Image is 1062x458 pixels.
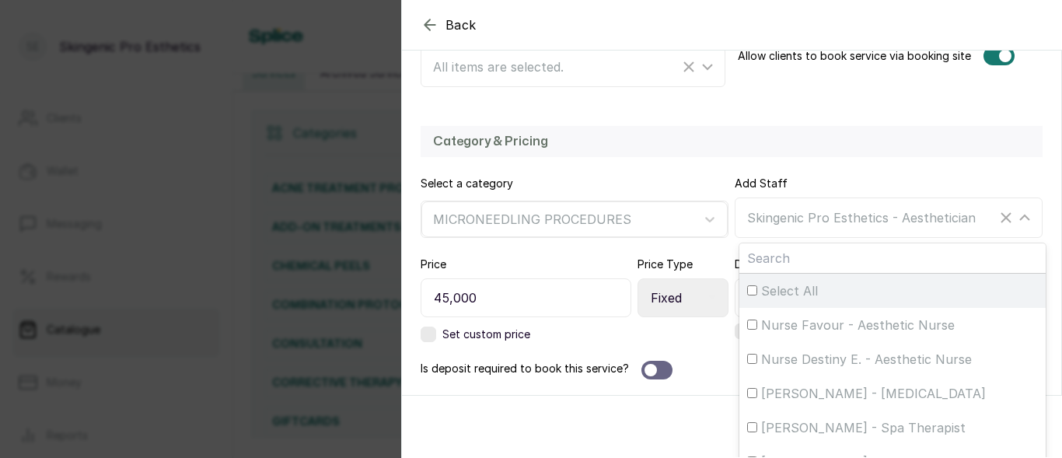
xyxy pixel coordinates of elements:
[761,316,955,334] span: Nurse Favour - Aesthetic Nurse
[735,278,875,317] input: Hour(s)
[747,320,757,330] input: Nurse Favour - Aesthetic Nurse
[761,418,966,437] span: [PERSON_NAME] - Spa Therapist
[739,243,1046,273] input: Search
[761,384,986,403] span: [PERSON_NAME] - [MEDICAL_DATA]
[735,176,788,191] label: Add Staff
[761,350,972,369] span: Nurse Destiny E. - Aesthetic Nurse
[421,361,629,379] label: Is deposit required to book this service?
[735,257,779,272] label: Duration
[747,285,757,295] input: Select All
[421,176,513,191] label: Select a category
[421,257,446,272] label: Price
[761,281,818,300] span: Select All
[738,48,971,64] label: Allow clients to book service via booking site
[747,422,757,432] input: [PERSON_NAME] - Spa Therapist
[747,210,976,226] span: Skingenic Pro Esthetics - Aesthetician
[638,257,693,272] label: Price Type
[679,58,698,76] button: Clear Selected
[445,16,477,34] span: Back
[421,16,477,34] button: Back
[433,59,564,75] span: All items are selected.
[433,132,1030,151] h2: Category & Pricing
[997,208,1015,227] button: Clear Selected
[421,278,631,317] input: Enter price
[747,388,757,398] input: [PERSON_NAME] - [MEDICAL_DATA]
[442,327,530,342] span: Set custom price
[747,354,757,364] input: Nurse Destiny E. - Aesthetic Nurse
